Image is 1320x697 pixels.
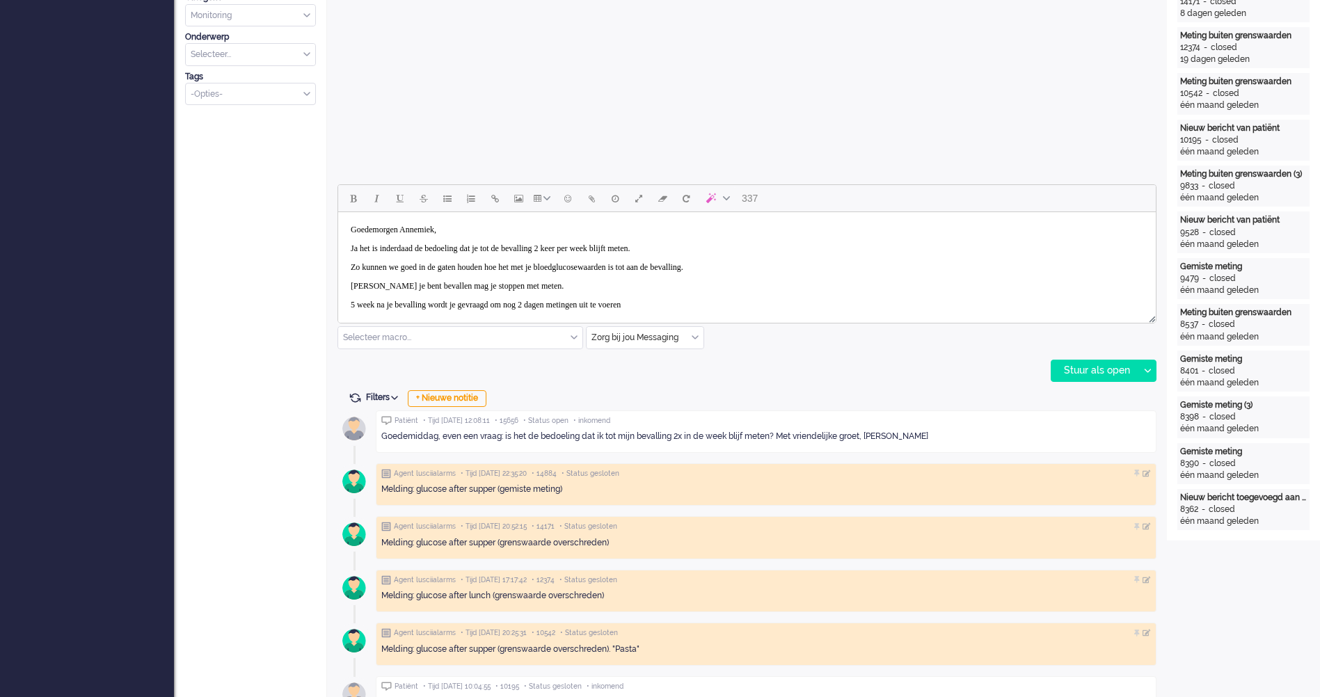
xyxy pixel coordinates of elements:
div: closed [1209,411,1236,423]
span: • Tijd [DATE] 12:08:11 [423,416,490,426]
div: - [1198,180,1209,192]
span: • 12374 [532,575,555,585]
img: avatar [337,623,372,658]
div: - [1199,458,1209,470]
div: Nieuw bericht toegevoegd aan gesprek [1180,492,1307,504]
button: 337 [735,186,764,210]
p: [PERSON_NAME] je bent bevallen mag je stoppen met meten. [13,69,805,79]
button: Fullscreen [627,186,651,210]
div: Melding: glucose after supper (gemiste meting) [381,483,1151,495]
div: Melding: glucose after supper (grenswaarde overschreden). "Pasta" [381,643,1151,655]
span: Agent lusciialarms [394,522,456,531]
span: • Status gesloten [559,575,617,585]
div: closed [1213,88,1239,99]
div: Gemiste meting (3) [1180,399,1307,411]
div: 8 dagen geleden [1180,8,1307,19]
span: • Tijd [DATE] 10:04:55 [423,682,491,691]
div: Tags [185,71,316,83]
div: Onderwerp [185,31,316,43]
div: closed [1209,273,1236,285]
span: • Status gesloten [562,469,619,479]
div: closed [1209,180,1235,192]
span: Agent lusciialarms [394,628,456,638]
img: ic_chat_grey.svg [381,682,392,691]
div: Gemiste meting [1180,353,1307,365]
div: één maand geleden [1180,285,1307,296]
div: één maand geleden [1180,331,1307,343]
div: - [1199,411,1209,423]
span: Agent lusciialarms [394,469,456,479]
div: closed [1212,134,1239,146]
div: closed [1209,504,1235,515]
img: avatar [337,464,372,499]
div: 8401 [1180,365,1198,377]
span: • Status gesloten [559,522,617,531]
img: ic_note_grey.svg [381,469,391,479]
div: - [1199,227,1209,239]
span: • Tijd [DATE] 17:17:42 [461,575,527,585]
div: 8390 [1180,458,1199,470]
div: Gemiste meting [1180,261,1307,273]
button: Bullet list [436,186,459,210]
div: Nieuw bericht van patiënt [1180,214,1307,226]
span: • 14171 [532,522,555,531]
button: Emoticons [556,186,580,210]
div: Goedemiddag, even een vraag: is het de bedoeling dat ik tot mijn bevalling 2x in de week blijf me... [381,431,1151,442]
div: één maand geleden [1180,377,1307,389]
div: 8362 [1180,504,1198,515]
div: - [1198,319,1209,330]
span: Filters [366,392,403,402]
div: Gemiste meting [1180,446,1307,458]
div: - [1202,134,1212,146]
button: Underline [388,186,412,210]
span: • 10542 [532,628,555,638]
div: closed [1209,365,1235,377]
iframe: Rich Text Area [338,212,1156,310]
div: 9479 [1180,273,1199,285]
span: • 14884 [532,469,557,479]
button: AI [698,186,735,210]
button: Clear formatting [651,186,674,210]
p: Zo kunnen we goed in de gaten houden hoe het met je bloedglucosewaarden is tot aan de bevalling. [13,50,805,61]
span: Patiënt [395,682,418,691]
img: ic_chat_grey.svg [381,416,392,425]
div: 10195 [1180,134,1202,146]
div: 9528 [1180,227,1199,239]
span: • Tijd [DATE] 22:35:20 [461,469,527,479]
img: avatar [337,411,372,446]
img: ic_note_grey.svg [381,575,391,585]
img: ic_note_grey.svg [381,522,391,531]
button: Insert/edit image [507,186,530,210]
div: 8398 [1180,411,1199,423]
span: Patiënt [395,416,418,426]
span: Agent lusciialarms [394,575,456,585]
div: Melding: glucose after lunch (grenswaarde overschreden) [381,590,1151,602]
span: • 10195 [495,682,519,691]
div: 9833 [1180,180,1198,192]
div: één maand geleden [1180,515,1307,527]
span: • inkomend [587,682,623,691]
div: - [1199,273,1209,285]
button: Table [530,186,556,210]
span: 337 [742,193,758,204]
div: één maand geleden [1180,146,1307,158]
img: avatar [337,570,372,605]
div: closed [1211,42,1237,54]
div: Nieuw bericht van patiënt [1180,122,1307,134]
div: closed [1209,227,1236,239]
div: Select Tags [185,83,316,106]
div: Melding: glucose after supper (grenswaarde overschreden) [381,537,1151,549]
div: 10542 [1180,88,1202,99]
img: avatar [337,517,372,552]
div: één maand geleden [1180,99,1307,111]
div: één maand geleden [1180,192,1307,204]
button: Reset content [674,186,698,210]
div: closed [1209,458,1236,470]
span: • Status open [523,416,568,426]
p: 5 week na je bevalling wordt je gevraagd om nog 2 dagen metingen uit te voeren [13,88,805,98]
div: Meting buiten grenswaarden [1180,307,1307,319]
button: Add attachment [580,186,603,210]
button: Insert/edit link [483,186,507,210]
p: Ja het is inderdaad de bedoeling dat je tot de bevalling 2 keer per week blijft meten. [13,31,805,42]
span: • Tijd [DATE] 20:52:15 [461,522,527,531]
